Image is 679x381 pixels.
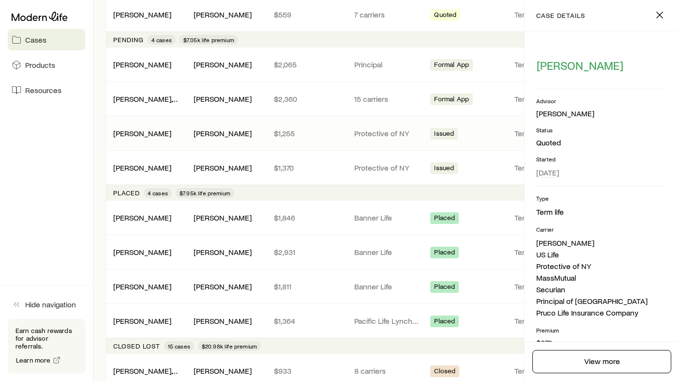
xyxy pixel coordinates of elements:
[113,128,171,139] div: [PERSON_NAME]
[354,128,419,138] p: Protective of NY
[194,316,252,326] div: [PERSON_NAME]
[113,213,171,222] a: [PERSON_NAME]
[536,307,667,318] li: Pruco Life Insurance Company
[274,247,339,257] p: $2,931
[25,60,55,70] span: Products
[536,58,624,73] button: [PERSON_NAME]
[354,316,419,326] p: Pacific Life Lynchburg
[113,316,171,326] div: [PERSON_NAME]
[536,284,667,295] li: Securian
[354,366,419,376] p: 8 carriers
[434,367,455,377] span: Closed
[354,247,419,257] p: Banner Life
[536,338,667,348] p: $378
[113,342,160,350] p: Closed lost
[148,189,168,197] span: 4 cases
[8,29,85,50] a: Cases
[354,94,419,104] p: 15 carriers
[536,326,667,334] p: Premium
[514,128,579,138] p: Term life
[8,319,85,373] div: Earn cash rewards for advisor referrals.Learn more
[434,11,456,21] span: Quoted
[113,282,171,291] a: [PERSON_NAME]
[151,36,172,44] span: 4 cases
[274,60,339,69] p: $2,065
[194,128,252,139] div: [PERSON_NAME]
[168,342,190,350] span: 15 cases
[113,60,171,69] a: [PERSON_NAME]
[536,206,667,218] li: Term life
[16,357,51,364] span: Learn more
[25,300,76,309] span: Hide navigation
[274,10,339,19] p: $559
[536,155,667,163] p: Started
[434,248,455,258] span: Placed
[514,60,579,69] p: Term life
[354,213,419,222] p: Banner Life
[113,213,171,223] div: [PERSON_NAME]
[194,10,252,20] div: [PERSON_NAME]
[354,60,419,69] p: Principal
[434,283,455,293] span: Placed
[514,366,579,376] p: Term life
[514,282,579,291] p: Term life
[113,10,171,19] a: [PERSON_NAME]
[194,163,252,173] div: [PERSON_NAME]
[536,260,667,272] li: Protective of NY
[8,79,85,101] a: Resources
[113,366,178,376] div: [PERSON_NAME], Netan
[514,213,579,222] p: Term life
[113,163,171,172] a: [PERSON_NAME]
[536,109,594,119] div: [PERSON_NAME]
[536,12,585,19] p: case details
[194,94,252,104] div: [PERSON_NAME]
[113,316,171,325] a: [PERSON_NAME]
[113,60,171,70] div: [PERSON_NAME]
[25,35,46,45] span: Cases
[536,225,667,233] p: Carrier
[113,94,178,104] div: [PERSON_NAME], Netan
[180,189,230,197] span: $7.95k life premium
[113,189,140,197] p: Placed
[434,95,469,105] span: Formal App
[25,85,61,95] span: Resources
[536,249,667,260] li: US Life
[194,213,252,223] div: [PERSON_NAME]
[113,366,194,375] a: [PERSON_NAME], Netan
[202,342,257,350] span: $20.98k life premium
[113,10,171,20] div: [PERSON_NAME]
[536,126,667,134] p: Status
[183,36,234,44] span: $7.05k life premium
[274,316,339,326] p: $1,364
[8,54,85,76] a: Products
[434,317,455,327] span: Placed
[274,128,339,138] p: $1,255
[536,97,667,105] p: Advisor
[537,59,623,72] span: [PERSON_NAME]
[536,138,667,147] p: Quoted
[113,36,144,44] p: Pending
[274,282,339,291] p: $1,811
[274,94,339,104] p: $2,360
[194,247,252,257] div: [PERSON_NAME]
[532,350,671,373] a: View more
[194,282,252,292] div: [PERSON_NAME]
[514,316,579,326] p: Term life
[113,94,194,103] a: [PERSON_NAME], Netan
[434,129,454,140] span: Issued
[536,194,667,202] p: Type
[113,247,171,256] a: [PERSON_NAME]
[354,10,419,19] p: 7 carriers
[434,164,454,174] span: Issued
[194,366,252,376] div: [PERSON_NAME]
[514,163,579,173] p: Term life
[514,10,579,19] p: Term life
[8,294,85,315] button: Hide navigation
[536,295,667,307] li: Principal of [GEOGRAPHIC_DATA]
[536,237,667,249] li: [PERSON_NAME]
[514,247,579,257] p: Term life
[113,247,171,257] div: [PERSON_NAME]
[15,327,77,350] p: Earn cash rewards for advisor referrals.
[274,366,339,376] p: $933
[536,168,559,177] span: [DATE]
